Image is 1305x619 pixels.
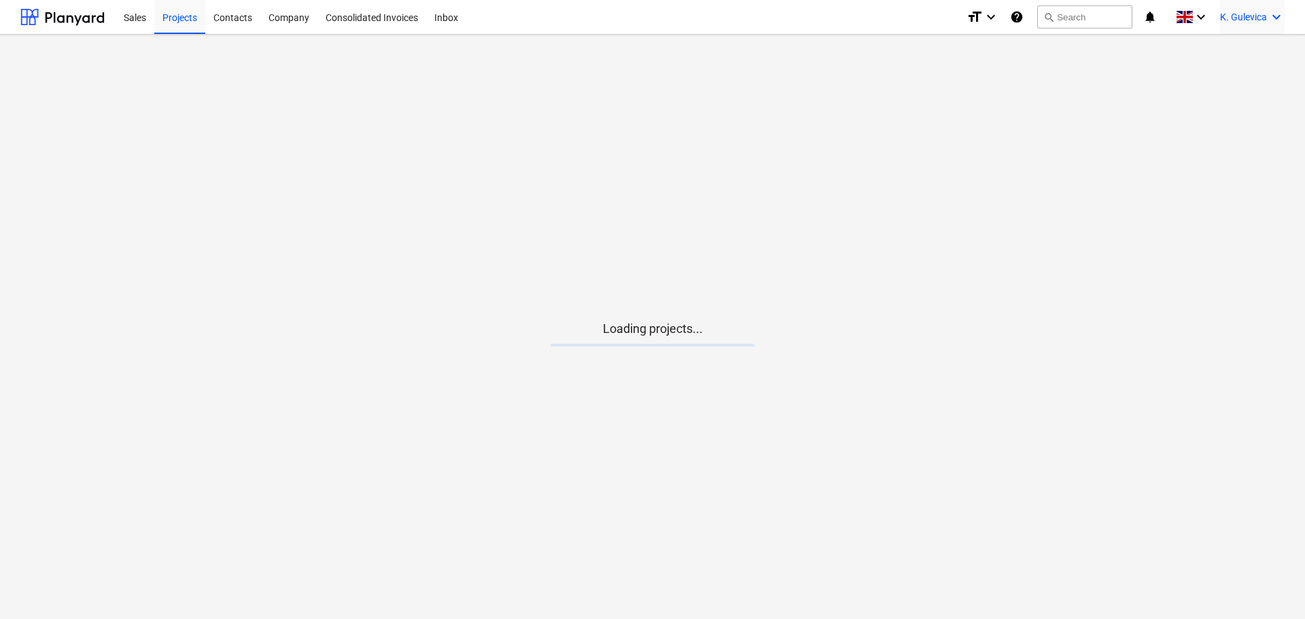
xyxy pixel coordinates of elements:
i: keyboard_arrow_down [1268,9,1285,25]
i: Knowledge base [1010,9,1024,25]
button: Search [1037,5,1132,29]
i: keyboard_arrow_down [1193,9,1209,25]
i: format_size [967,9,983,25]
p: Loading projects... [551,321,754,337]
i: keyboard_arrow_down [983,9,999,25]
span: search [1043,12,1054,22]
i: notifications [1143,9,1157,25]
span: K. Gulevica [1220,12,1267,22]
